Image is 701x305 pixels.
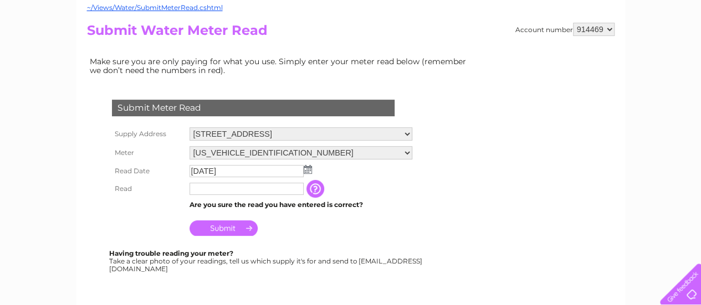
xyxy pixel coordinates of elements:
[534,47,558,55] a: Energy
[664,47,690,55] a: Log out
[109,162,187,180] th: Read Date
[109,249,233,257] b: Having trouble reading your meter?
[109,180,187,198] th: Read
[24,29,81,63] img: logo.png
[87,23,615,44] h2: Submit Water Meter Read
[515,23,615,36] div: Account number
[187,198,415,212] td: Are you sure the read you have entered is correct?
[506,47,527,55] a: Water
[109,143,187,162] th: Meter
[112,100,395,116] div: Submit Meter Read
[87,3,223,12] a: ~/Views/Water/SubmitMeterRead.cshtml
[492,6,569,19] a: 0333 014 3131
[87,54,475,77] td: Make sure you are only paying for what you use. Simply enter your meter read below (remember we d...
[306,180,326,198] input: Information
[627,47,654,55] a: Contact
[190,220,258,236] input: Submit
[565,47,598,55] a: Telecoms
[605,47,621,55] a: Blog
[109,125,187,143] th: Supply Address
[304,165,312,174] img: ...
[89,6,613,54] div: Clear Business is a trading name of Verastar Limited (registered in [GEOGRAPHIC_DATA] No. 3667643...
[109,250,424,272] div: Take a clear photo of your readings, tell us which supply it's for and send to [EMAIL_ADDRESS][DO...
